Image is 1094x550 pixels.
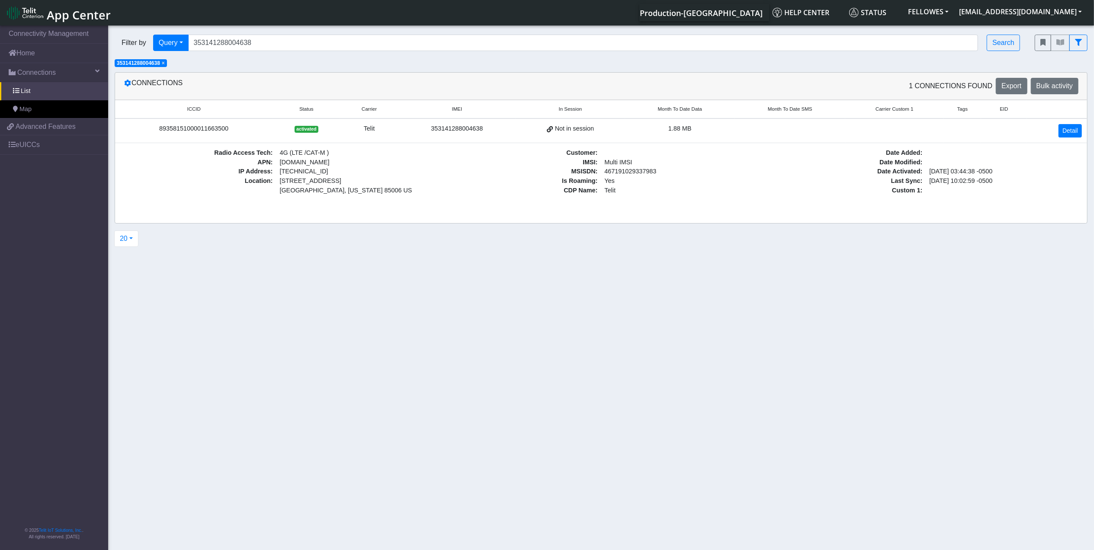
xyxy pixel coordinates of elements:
[295,126,318,133] span: activated
[445,148,601,158] span: Customer :
[640,8,763,18] span: Production-[GEOGRAPHIC_DATA]
[770,148,926,158] span: Date Added :
[276,158,433,167] span: [DOMAIN_NAME]
[1001,82,1021,90] span: Export
[770,167,926,176] span: Date Activated :
[21,86,30,96] span: List
[445,158,601,167] span: IMSI :
[954,4,1087,19] button: [EMAIL_ADDRESS][DOMAIN_NAME]
[280,176,429,186] span: [STREET_ADDRESS]
[47,7,111,23] span: App Center
[996,78,1027,94] button: Export
[555,124,594,134] span: Not in session
[668,125,692,132] span: 1.88 MB
[162,61,165,66] button: Close
[773,8,782,17] img: knowledge.svg
[187,106,200,113] span: ICCID
[846,4,903,21] a: Status
[16,122,76,132] span: Advanced Features
[299,106,314,113] span: Status
[19,105,32,114] span: Map
[770,158,926,167] span: Date Modified :
[601,167,757,176] span: 467191029337983
[957,106,968,113] span: Tags
[601,158,757,167] span: Multi IMSI
[120,148,276,158] span: Radio Access Tech :
[114,230,138,247] button: 20
[39,528,82,533] a: Telit IoT Solutions, Inc.
[162,60,165,66] span: ×
[849,8,886,17] span: Status
[876,106,914,113] span: Carrier Custom 1
[909,81,992,91] span: 1 Connections found
[849,8,859,17] img: status.svg
[276,148,433,158] span: 4G (LTE /CAT-M )
[120,124,267,134] div: 89358151000011663500
[769,4,846,21] a: Help center
[17,67,56,78] span: Connections
[770,186,926,195] span: Custom 1 :
[445,176,601,186] span: Is Roaming :
[1000,106,1008,113] span: EID
[280,168,328,175] span: [TECHNICAL_ID]
[559,106,582,113] span: In Session
[773,8,829,17] span: Help center
[770,176,926,186] span: Last Sync :
[452,106,462,113] span: IMEI
[1035,35,1088,51] div: fitlers menu
[445,186,601,195] span: CDP Name :
[345,124,393,134] div: Telit
[404,124,511,134] div: 353141288004638
[117,78,601,94] div: Connections
[153,35,189,51] button: Query
[120,176,276,195] span: Location :
[1059,124,1082,137] a: Detail
[280,186,429,195] span: [GEOGRAPHIC_DATA], [US_STATE] 85006 US
[445,167,601,176] span: MSISDN :
[7,3,109,22] a: App Center
[1031,78,1078,94] button: Bulk activity
[605,177,615,184] span: Yes
[1036,82,1073,90] span: Bulk activity
[658,106,702,113] span: Month To Date Data
[926,176,1082,186] span: [DATE] 10:02:59 -0500
[7,6,43,20] img: logo-telit-cinterion-gw-new.png
[115,38,153,48] span: Filter by
[903,4,954,19] button: FELLOWES
[768,106,812,113] span: Month To Date SMS
[362,106,377,113] span: Carrier
[120,167,276,176] span: IP Address :
[639,4,762,21] a: Your current platform instance
[926,167,1082,176] span: [DATE] 03:44:38 -0500
[601,186,757,195] span: Telit
[188,35,979,51] input: Search...
[120,158,276,167] span: APN :
[117,60,160,66] span: 353141288004638
[987,35,1020,51] button: Search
